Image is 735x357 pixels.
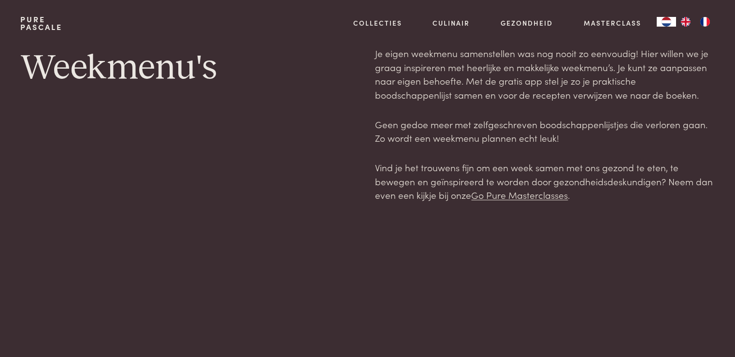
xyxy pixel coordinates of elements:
aside: Language selected: Nederlands [657,17,715,27]
a: Masterclass [584,18,641,28]
a: PurePascale [20,15,62,31]
a: Collecties [353,18,402,28]
a: Culinair [432,18,470,28]
a: NL [657,17,676,27]
p: Vind je het trouwens fijn om een week samen met ons gezond te eten, te bewegen en geïnspireerd te... [375,161,714,202]
a: FR [695,17,715,27]
p: Je eigen weekmenu samenstellen was nog nooit zo eenvoudig! Hier willen we je graag inspireren met... [375,46,714,102]
h1: Weekmenu's [20,46,360,90]
a: Go Pure Masterclasses [471,188,568,201]
ul: Language list [676,17,715,27]
a: Gezondheid [501,18,553,28]
p: Geen gedoe meer met zelfgeschreven boodschappenlijstjes die verloren gaan. Zo wordt een weekmenu ... [375,118,714,145]
a: EN [676,17,695,27]
div: Language [657,17,676,27]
